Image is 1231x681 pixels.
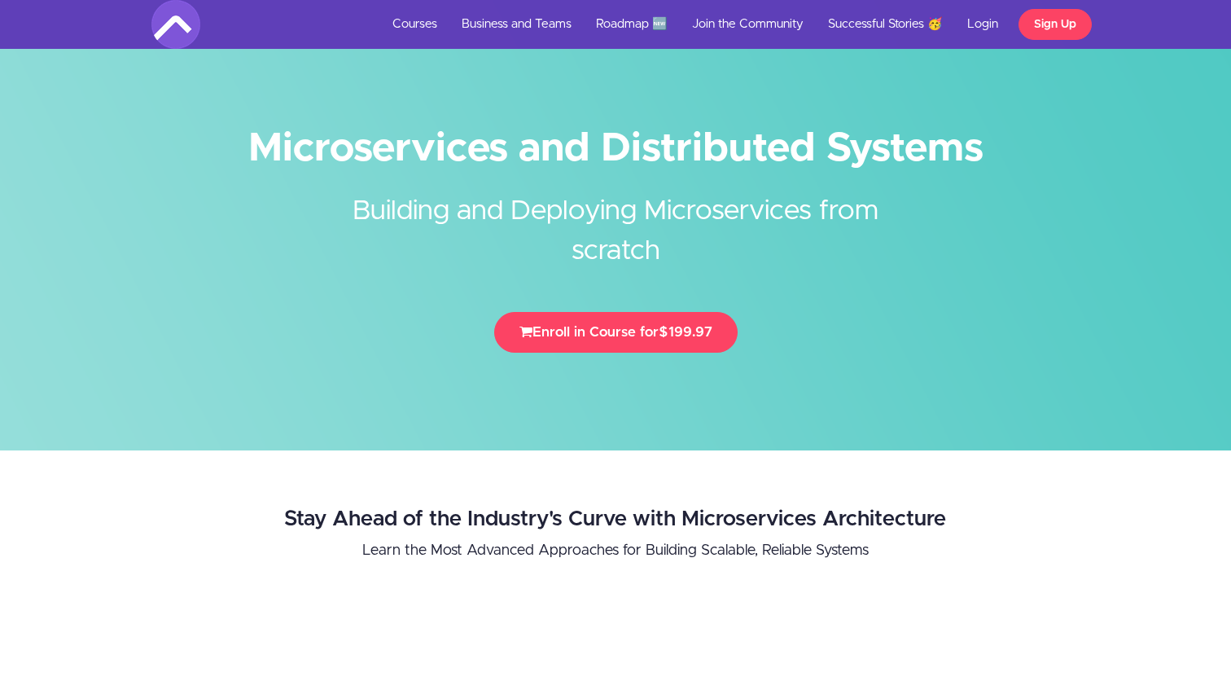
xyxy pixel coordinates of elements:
[659,325,712,339] span: $199.97
[209,507,1022,531] h2: Stay Ahead of the Industry's Curve with Microservices Architecture
[310,167,921,271] h2: Building and Deploying Microservices from scratch
[209,539,1022,562] p: Learn the Most Advanced Approaches for Building Scalable, Reliable Systems
[151,130,1080,167] h1: Microservices and Distributed Systems
[494,312,738,353] button: Enroll in Course for$199.97
[1019,9,1092,40] a: Sign Up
